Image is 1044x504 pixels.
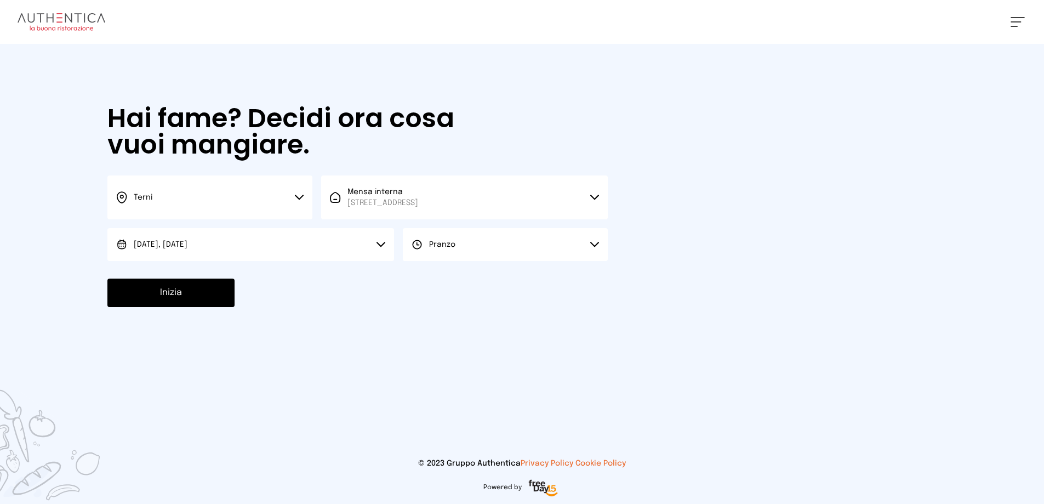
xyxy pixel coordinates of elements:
button: Terni [107,175,312,219]
button: [DATE], [DATE] [107,228,394,261]
a: Cookie Policy [575,460,626,467]
h1: Hai fame? Decidi ora cosa vuoi mangiare. [107,105,482,158]
span: [STREET_ADDRESS] [347,197,418,208]
a: Privacy Policy [521,460,573,467]
img: logo.8f33a47.png [18,13,105,31]
p: © 2023 Gruppo Authentica [18,458,1026,469]
button: Pranzo [403,228,608,261]
img: logo-freeday.3e08031.png [526,478,561,500]
button: Mensa interna[STREET_ADDRESS] [321,175,608,219]
span: Pranzo [429,241,455,248]
span: Powered by [483,483,522,492]
span: Mensa interna [347,186,418,208]
span: [DATE], [DATE] [134,241,187,248]
span: Terni [134,194,152,201]
button: Inizia [107,279,235,307]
